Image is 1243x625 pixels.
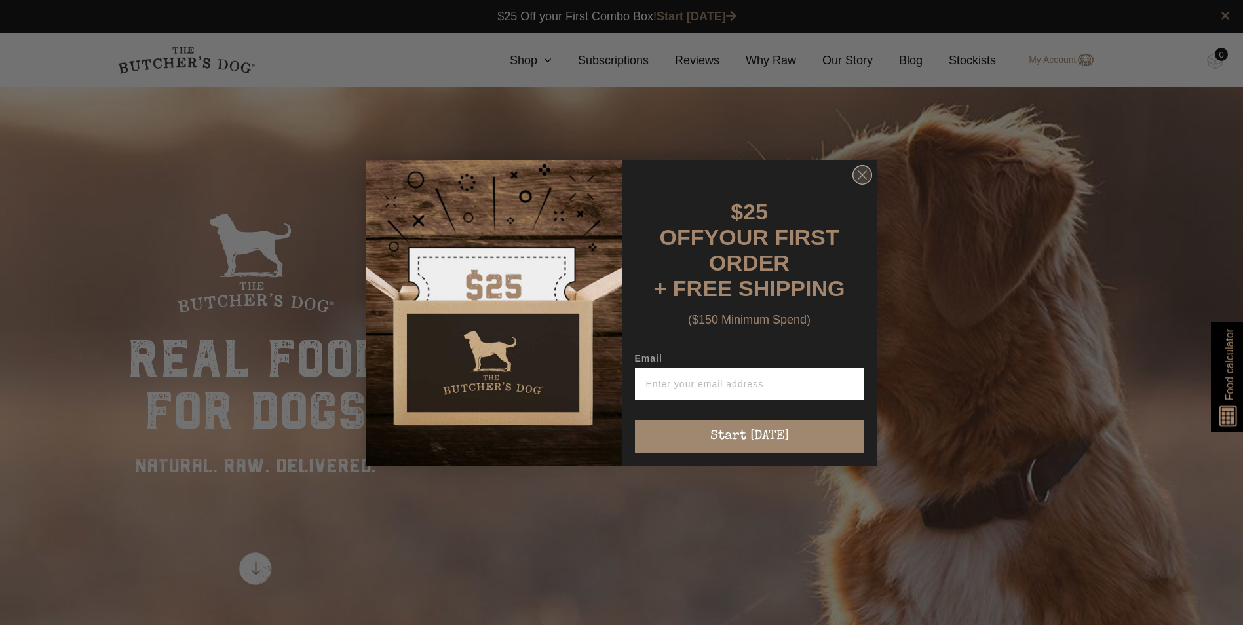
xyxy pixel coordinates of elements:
button: Close dialog [852,165,872,185]
span: $25 OFF [660,199,768,250]
label: Email [635,353,864,368]
span: Food calculator [1221,329,1237,400]
span: YOUR FIRST ORDER + FREE SHIPPING [654,225,845,301]
span: ($150 Minimum Spend) [688,313,811,326]
input: Enter your email address [635,368,864,400]
img: d0d537dc-5429-4832-8318-9955428ea0a1.jpeg [366,160,622,466]
button: Start [DATE] [635,420,864,453]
